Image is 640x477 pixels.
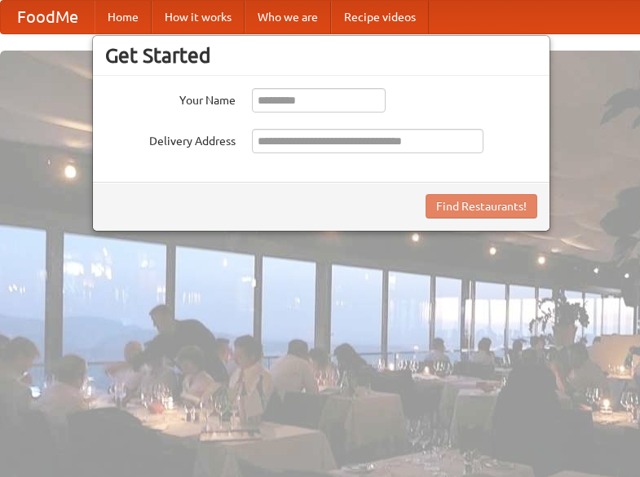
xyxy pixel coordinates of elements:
[105,43,537,68] h3: Get Started
[426,194,537,219] button: Find Restaurants!
[1,1,95,33] a: FoodMe
[331,1,429,33] a: Recipe videos
[95,1,152,33] a: Home
[105,129,236,149] label: Delivery Address
[152,1,245,33] a: How it works
[105,88,236,108] label: Your Name
[245,1,331,33] a: Who we are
